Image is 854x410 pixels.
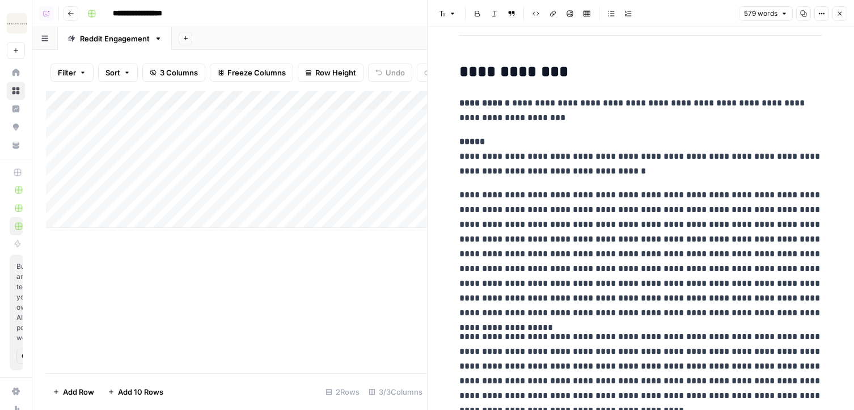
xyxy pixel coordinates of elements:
[7,13,27,33] img: NewlyNamed Logo
[744,9,777,19] span: 579 words
[7,64,25,82] a: Home
[101,383,170,401] button: Add 10 Rows
[142,64,205,82] button: 3 Columns
[7,100,25,118] a: Insights
[315,67,356,78] span: Row Height
[7,9,25,37] button: Workspace: NewlyNamed
[118,386,163,398] span: Add 10 Rows
[7,82,25,100] a: Browse
[210,64,293,82] button: Freeze Columns
[58,67,76,78] span: Filter
[227,67,286,78] span: Freeze Columns
[7,382,25,400] a: Settings
[63,386,94,398] span: Add Row
[58,27,172,50] a: Reddit Engagement
[50,64,94,82] button: Filter
[364,383,427,401] div: 3/3 Columns
[98,64,138,82] button: Sort
[16,349,33,363] button: Get Started
[22,351,28,361] span: Get Started
[368,64,412,82] button: Undo
[321,383,364,401] div: 2 Rows
[7,118,25,136] a: Opportunities
[7,136,25,154] a: Your Data
[46,383,101,401] button: Add Row
[80,33,150,44] div: Reddit Engagement
[298,64,363,82] button: Row Height
[105,67,120,78] span: Sort
[160,67,198,78] span: 3 Columns
[739,6,793,21] button: 579 words
[386,67,405,78] span: Undo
